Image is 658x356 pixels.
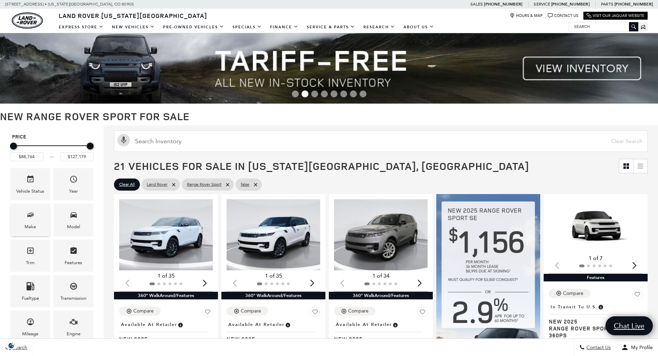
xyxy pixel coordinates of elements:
[54,168,93,200] div: YearYear
[114,159,529,173] span: 21 Vehicles for Sale in [US_STATE][GEOGRAPHIC_DATA], [GEOGRAPHIC_DATA]
[10,204,50,236] div: MakeMake
[10,168,50,200] div: VehicleVehicle Status
[119,336,208,343] span: New 2025
[630,258,639,273] div: Next slide
[470,2,483,7] span: Sales
[117,134,130,146] svg: Click to toggle on voice search
[12,12,43,29] a: land-rover
[227,272,320,280] div: 1 of 35
[227,320,320,349] a: Available at RetailerNew 2025Range Rover Sport SE
[266,21,303,33] a: Finance
[331,90,337,97] span: Go to slide 5
[26,173,35,187] span: Vehicle
[241,180,249,189] span: false
[119,320,213,349] a: Available at RetailerNew 2025Range Rover Sport SE
[202,307,213,320] button: Save Vehicle
[67,223,80,231] div: Model
[551,303,598,311] span: In Transit to U.S.
[632,289,642,302] button: Save Vehicle
[65,259,82,267] div: Features
[302,90,308,97] span: Go to slide 2
[119,199,214,270] img: 2025 LAND ROVER Range Rover Sport SE 1
[334,199,429,270] div: 1 / 2
[25,223,36,231] div: Make
[12,12,43,29] img: Land Rover
[334,336,422,343] span: New 2025
[549,199,643,252] div: 1 / 2
[69,187,78,195] div: Year
[67,330,80,338] div: Engine
[114,131,648,152] input: Search Inventory
[200,276,209,291] div: Next slide
[587,13,645,18] a: Visit Our Jaguar Website
[10,152,44,161] input: Minimum
[415,276,424,291] div: Next slide
[549,318,637,325] span: New 2025
[334,199,429,270] img: 2025 LAND ROVER Range Rover Sport SE 1
[3,342,19,349] img: Opt-Out Icon
[16,187,44,195] div: Vehicle Status
[54,275,93,307] div: TransmissionTransmission
[292,90,299,97] span: Go to slide 1
[10,275,50,307] div: FueltypeFueltype
[392,321,398,328] span: Vehicle is in stock and ready for immediate delivery. Due to demand, availability is subject to c...
[598,303,604,311] span: Vehicle has shipped from factory of origin. Estimated time of delivery to Retailer is on average ...
[55,11,211,20] a: Land Rover [US_STATE][GEOGRAPHIC_DATA]
[5,2,134,7] a: [STREET_ADDRESS] • [US_STATE][GEOGRAPHIC_DATA], CO 80905
[510,13,543,18] a: Hours & Map
[399,21,438,33] a: About Us
[549,289,590,298] button: Compare Vehicle
[601,2,613,7] span: Parts
[549,199,643,252] img: 2025 LAND ROVER Range Rover Sport SE 360PS 1
[610,321,648,330] span: Chat Live
[119,199,214,270] div: 1 / 2
[69,173,78,187] span: Year
[549,325,637,339] span: Range Rover Sport SE 360PS
[605,316,653,335] a: Chat Live
[108,21,159,33] a: New Vehicles
[26,259,35,267] div: Trim
[187,180,221,189] span: Range Rover Sport
[310,307,320,320] button: Save Vehicle
[334,307,375,316] button: Compare Vehicle
[54,240,93,272] div: FeaturesFeatures
[54,204,93,236] div: ModelModel
[227,336,315,343] span: New 2025
[12,134,92,140] h5: Price
[544,274,648,281] div: Features
[119,307,161,316] button: Compare Vehicle
[221,292,325,299] div: 360° WalkAround/Features
[69,209,78,223] span: Model
[54,311,93,343] div: EngineEngine
[3,342,19,349] section: Click to Open Cookie Consent Modal
[228,21,266,33] a: Specials
[563,290,583,297] div: Compare
[60,295,86,302] div: Transmission
[60,152,94,161] input: Maximum
[614,1,653,7] a: [PHONE_NUMBER]
[348,308,369,314] div: Compare
[119,180,135,189] span: Clear All
[10,143,17,150] div: Minimum Price
[551,1,590,7] a: [PHONE_NUMBER]
[585,345,611,350] span: Contact Us
[241,308,261,314] div: Compare
[303,21,359,33] a: Service & Parts
[119,272,213,280] div: 1 of 35
[549,254,642,262] div: 1 of 7
[311,90,318,97] span: Go to slide 3
[359,21,399,33] a: Research
[350,90,357,97] span: Go to slide 7
[569,22,638,31] input: Search
[321,90,328,97] span: Go to slide 4
[133,308,154,314] div: Compare
[334,320,428,349] a: Available at RetailerNew 2025Range Rover Sport SE
[69,280,78,295] span: Transmission
[26,245,35,259] span: Trim
[55,21,108,33] a: EXPRESS STORE
[285,321,291,328] span: Vehicle is in stock and ready for immediate delivery. Due to demand, availability is subject to c...
[549,302,642,339] a: In Transit to U.S.New 2025Range Rover Sport SE 360PS
[10,140,94,161] div: Price
[628,345,653,350] span: My Profile
[26,280,35,295] span: Fueltype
